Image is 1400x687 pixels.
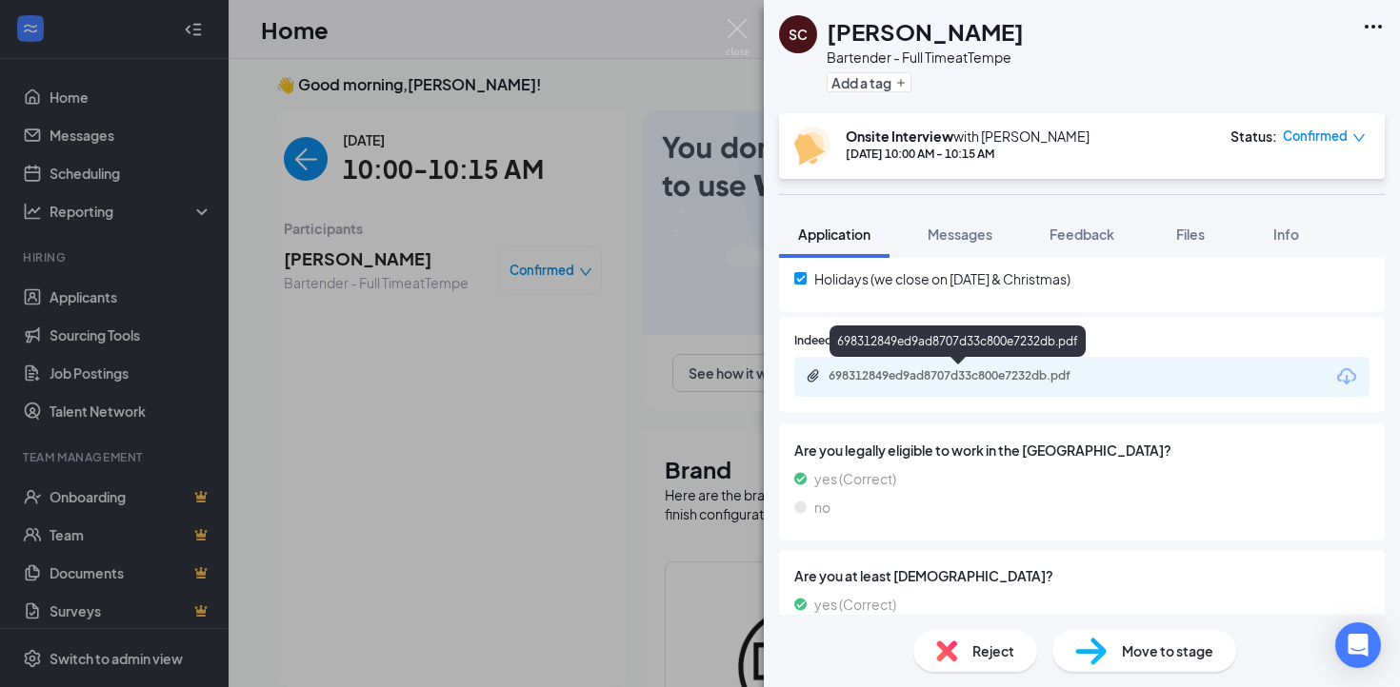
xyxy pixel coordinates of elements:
div: Bartender - Full Time at Tempe [827,48,1024,67]
span: Confirmed [1283,127,1348,146]
span: down [1352,131,1366,145]
div: [DATE] 10:00 AM - 10:15 AM [846,146,1090,162]
div: 698312849ed9ad8707d33c800e7232db.pdf [830,325,1086,357]
div: SC [789,25,808,44]
span: yes (Correct) [814,468,896,489]
span: Holidays (we close on [DATE] & Christmas) [814,268,1070,289]
span: Are you at least [DEMOGRAPHIC_DATA]? [794,565,1370,586]
button: PlusAdd a tag [827,72,911,92]
div: 698312849ed9ad8707d33c800e7232db.pdf [829,368,1095,383]
div: Open Intercom Messenger [1335,622,1381,668]
div: with [PERSON_NAME] [846,127,1090,146]
b: Onsite Interview [846,128,953,145]
span: Are you legally eligible to work in the [GEOGRAPHIC_DATA]? [794,440,1370,461]
span: Reject [972,640,1014,661]
span: Move to stage [1122,640,1213,661]
span: Feedback [1050,226,1114,243]
svg: Download [1335,365,1358,388]
h1: [PERSON_NAME] [827,15,1024,48]
svg: Ellipses [1362,15,1385,38]
span: Indeed Resume [794,332,878,350]
span: no [814,497,830,518]
span: Files [1176,226,1205,243]
span: Info [1273,226,1299,243]
div: Status : [1230,127,1277,146]
span: Messages [928,226,992,243]
span: yes (Correct) [814,594,896,615]
svg: Plus [895,77,907,88]
a: Paperclip698312849ed9ad8707d33c800e7232db.pdf [806,368,1114,386]
svg: Paperclip [806,368,821,383]
span: Application [798,226,870,243]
